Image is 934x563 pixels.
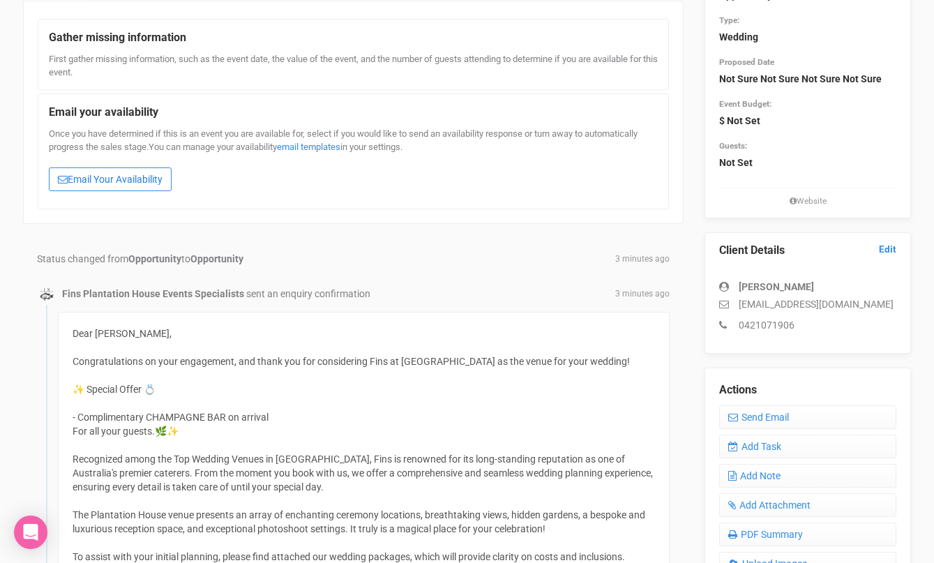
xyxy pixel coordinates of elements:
[719,523,896,546] a: PDF Summary
[277,142,340,152] a: email templates
[719,243,896,259] legend: Client Details
[719,73,882,84] strong: Not Sure Not Sure Not Sure Not Sure
[719,57,774,67] small: Proposed Date
[62,288,244,299] strong: Fins Plantation House Events Specialists
[49,30,658,46] legend: Gather missing information
[719,195,896,207] small: Website
[719,115,760,126] strong: $ Not Set
[149,142,402,152] span: You can manage your availability in your settings.
[719,405,896,429] a: Send Email
[719,493,896,517] a: Add Attachment
[879,243,896,256] a: Edit
[14,516,47,549] div: Open Intercom Messenger
[49,167,172,191] a: Email Your Availability
[719,141,747,151] small: Guests:
[719,435,896,458] a: Add Task
[49,105,658,121] legend: Email your availability
[719,157,753,168] strong: Not Set
[615,288,670,300] span: 3 minutes ago
[719,31,758,43] strong: Wedding
[190,253,243,264] strong: Opportunity
[719,382,896,398] legend: Actions
[615,253,670,265] span: 3 minutes ago
[739,281,814,292] strong: [PERSON_NAME]
[128,253,181,264] strong: Opportunity
[719,99,771,109] small: Event Budget:
[49,53,658,79] div: First gather missing information, such as the event date, the value of the event, and the number ...
[719,318,896,332] p: 0421071906
[719,297,896,311] p: [EMAIL_ADDRESS][DOMAIN_NAME]
[49,128,658,198] div: Once you have determined if this is an event you are available for, select if you would like to s...
[40,287,54,301] img: data
[719,464,896,488] a: Add Note
[246,288,370,299] span: sent an enquiry confirmation
[719,15,739,25] small: Type:
[37,253,243,264] span: Status changed from to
